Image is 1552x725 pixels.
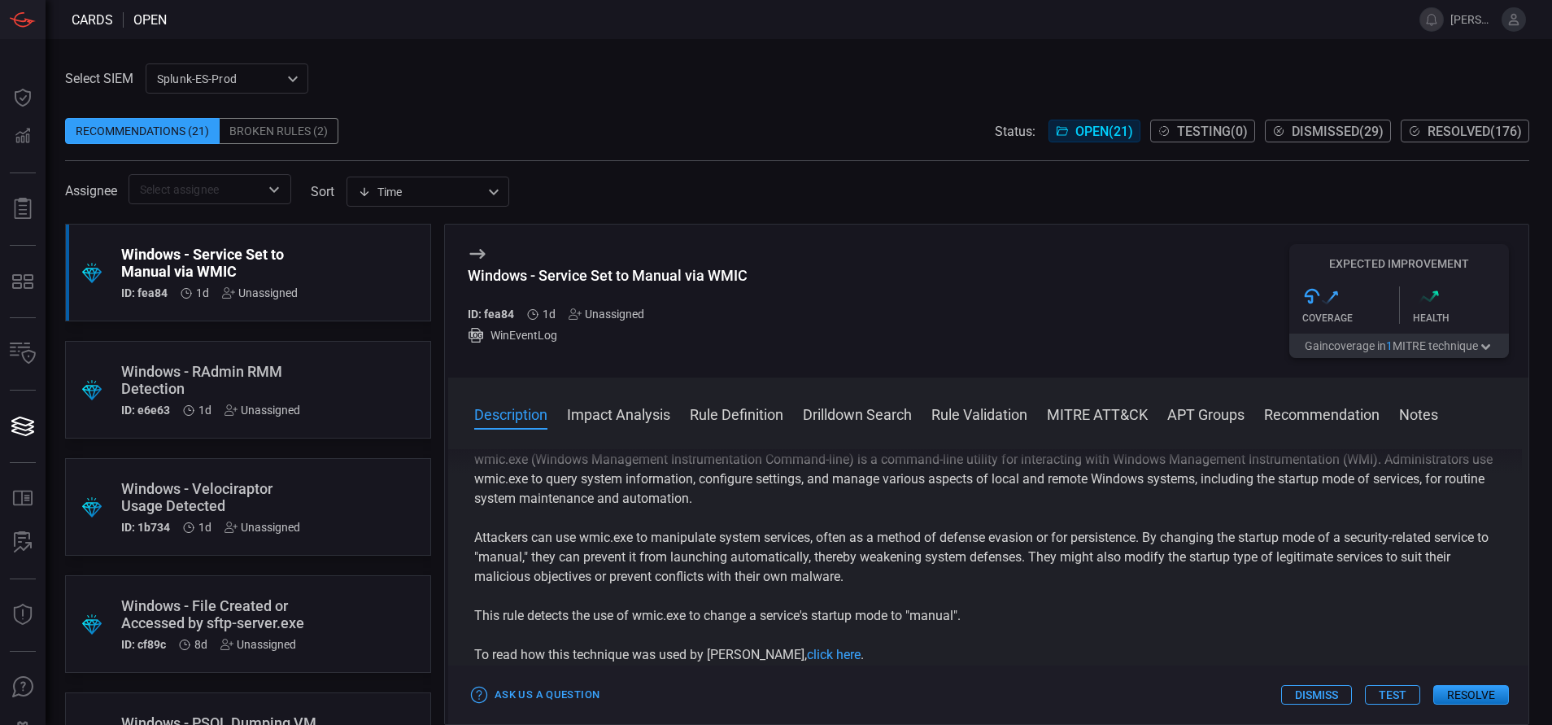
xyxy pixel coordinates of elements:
span: Sep 28, 2025 9:55 AM [196,286,209,299]
div: Windows - File Created or Accessed by sftp-server.exe [121,597,313,631]
div: Time [358,184,483,200]
button: Cards [3,407,42,446]
button: Ask Us A Question [3,668,42,707]
span: Dismissed ( 29 ) [1292,124,1384,139]
button: Rule Catalog [3,479,42,518]
h5: ID: e6e63 [121,404,170,417]
div: Windows - Velociraptor Usage Detected [121,480,313,514]
h5: ID: fea84 [121,286,168,299]
span: Status: [995,124,1035,139]
button: ALERT ANALYSIS [3,523,42,562]
div: Windows - Service Set to Manual via WMIC [468,267,748,284]
button: Dashboard [3,78,42,117]
button: APT Groups [1167,404,1245,423]
label: Select SIEM [65,71,133,86]
span: 1 [1386,339,1393,352]
span: Testing ( 0 ) [1177,124,1248,139]
button: Reports [3,190,42,229]
span: Open ( 21 ) [1075,124,1133,139]
h5: ID: cf89c [121,638,166,651]
div: Broken Rules (2) [220,118,338,144]
button: MITRE ATT&CK [1047,404,1148,423]
p: This rule detects the use of wmic.exe to change a service's startup mode to "manual". [474,606,1502,626]
button: Inventory [3,334,42,373]
h5: Expected Improvement [1289,257,1509,270]
span: [PERSON_NAME].[PERSON_NAME] [1450,13,1495,26]
button: Dismiss [1281,685,1352,705]
div: Health [1413,312,1510,324]
button: Resolve [1433,685,1509,705]
div: Unassigned [225,404,300,417]
button: Detections [3,117,42,156]
span: open [133,12,167,28]
div: Unassigned [225,521,300,534]
p: To read how this technique was used by [PERSON_NAME], . [474,645,1502,665]
p: Attackers can use wmic.exe to manipulate system services, often as a method of defense evasion or... [474,528,1502,587]
span: Cards [72,12,113,28]
div: Unassigned [569,308,644,321]
button: Resolved(176) [1401,120,1529,142]
button: MITRE - Detection Posture [3,262,42,301]
div: Unassigned [220,638,296,651]
button: Open(21) [1048,120,1140,142]
button: Drilldown Search [803,404,912,423]
h5: ID: 1b734 [121,521,170,534]
span: Assignee [65,183,117,199]
span: Sep 28, 2025 9:55 AM [198,521,211,534]
p: wmic.exe (Windows Management Instrumentation Command-line) is a command-line utility for interact... [474,450,1502,509]
button: Test [1365,685,1420,705]
button: Open [263,178,286,201]
h5: ID: fea84 [468,308,514,321]
button: Threat Intelligence [3,596,42,635]
span: Sep 28, 2025 9:55 AM [198,404,211,417]
button: Gaincoverage in1MITRE technique [1289,334,1509,358]
button: Rule Definition [690,404,783,423]
span: Resolved ( 176 ) [1428,124,1522,139]
button: Rule Validation [931,404,1027,423]
span: Sep 21, 2025 11:14 AM [194,638,207,651]
div: Windows - RAdmin RMM Detection [121,363,313,397]
button: Description [474,404,547,423]
div: Coverage [1302,312,1399,324]
button: Testing(0) [1150,120,1255,142]
div: Unassigned [222,286,298,299]
button: Impact Analysis [567,404,670,423]
a: click here [807,647,861,662]
button: Notes [1399,404,1438,423]
label: sort [311,184,334,199]
input: Select assignee [133,179,259,199]
button: Ask Us a Question [468,683,604,708]
button: Recommendation [1264,404,1380,423]
div: Recommendations (21) [65,118,220,144]
span: Sep 28, 2025 9:55 AM [543,308,556,321]
div: Windows - Service Set to Manual via WMIC [121,246,313,280]
div: WinEventLog [468,327,748,343]
p: Splunk-ES-Prod [157,71,282,87]
button: Dismissed(29) [1265,120,1391,142]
